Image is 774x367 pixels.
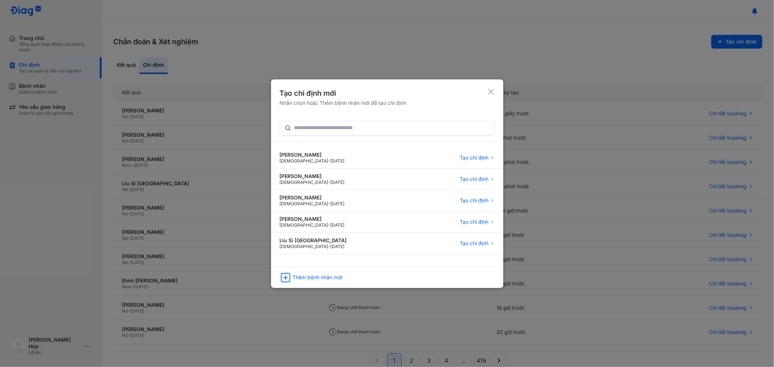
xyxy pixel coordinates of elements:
div: Tạo chỉ định mới [280,88,406,98]
span: Tạo chỉ định [460,176,489,182]
span: Tạo chỉ định [460,197,489,204]
span: Tạo chỉ định [460,240,489,247]
div: [PERSON_NAME] [280,152,345,158]
span: [DATE] [331,180,345,185]
span: - [328,158,331,164]
span: [DATE] [331,201,345,206]
span: - [328,180,331,185]
div: [PERSON_NAME] [280,173,345,180]
span: Tạo chỉ định [460,154,489,161]
div: Lìu Sì [GEOGRAPHIC_DATA] [280,237,347,244]
div: Thêm bệnh nhân mới [293,274,343,281]
span: [DEMOGRAPHIC_DATA] [280,180,328,185]
span: [DEMOGRAPHIC_DATA] [280,158,328,164]
span: [DEMOGRAPHIC_DATA] [280,201,328,206]
div: [PERSON_NAME] [280,194,345,201]
div: [PERSON_NAME] [280,216,345,222]
span: - [328,222,331,228]
span: [DATE] [331,222,345,228]
div: Nhấn chọn hoặc Thêm bệnh nhân mới để tạo chỉ định [280,100,406,106]
span: - [328,201,331,206]
span: - [328,244,331,249]
span: [DEMOGRAPHIC_DATA] [280,222,328,228]
span: Tạo chỉ định [460,219,489,225]
span: [DEMOGRAPHIC_DATA] [280,244,328,249]
span: [DATE] [331,244,345,249]
span: [DATE] [331,158,345,164]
